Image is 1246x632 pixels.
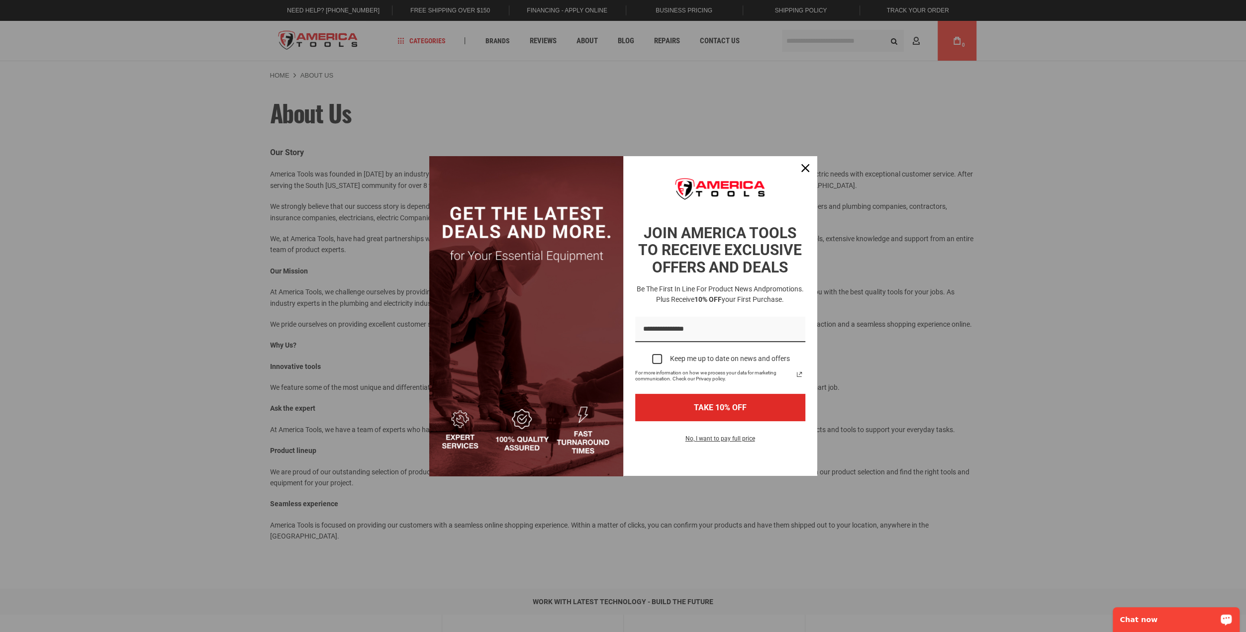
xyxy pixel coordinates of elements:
span: For more information on how we process your data for marketing communication. Check our Privacy p... [635,370,793,382]
strong: JOIN AMERICA TOOLS TO RECEIVE EXCLUSIVE OFFERS AND DEALS [638,224,802,276]
input: Email field [635,317,805,342]
button: No, I want to pay full price [677,433,763,450]
a: Read our Privacy Policy [793,368,805,380]
div: Keep me up to date on news and offers [670,355,790,363]
h3: Be the first in line for product news and [633,284,807,305]
button: Close [793,156,817,180]
strong: 10% OFF [694,295,722,303]
iframe: LiveChat chat widget [1106,601,1246,632]
button: TAKE 10% OFF [635,394,805,421]
svg: close icon [801,164,809,172]
svg: link icon [793,368,805,380]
